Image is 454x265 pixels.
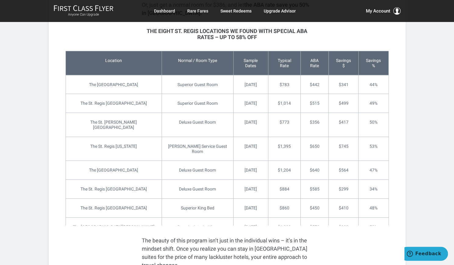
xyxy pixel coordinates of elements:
td: The St. Regis [US_STATE] [66,137,162,161]
td: $640 [301,161,329,180]
td: Deluxe Guest Room [162,113,233,137]
td: $1,014 [268,94,301,113]
td: The St. Regis [GEOGRAPHIC_DATA] [66,198,162,217]
td: Superior Guest Room [162,75,233,94]
td: $356 [301,113,329,137]
td: The [GEOGRAPHIC_DATA] [66,75,162,94]
td: Normal / Room Type [162,51,233,75]
td: $585 [301,180,329,199]
td: Sample Dates [233,51,268,75]
td: 48% [358,198,388,217]
td: $860 [268,198,301,217]
td: [DATE] [233,217,268,241]
td: 49% [358,94,388,113]
a: Upgrade Advisor [264,5,296,16]
td: Deluxe Guest Room [162,180,233,199]
td: Superior Interior View [162,217,233,241]
td: 50% [358,113,388,137]
td: The [GEOGRAPHIC_DATA][PERSON_NAME][US_STATE] [66,217,162,241]
td: The St. [PERSON_NAME][GEOGRAPHIC_DATA] [66,113,162,137]
td: $1,380 [268,217,301,241]
td: $783 [268,75,301,94]
td: Location [66,51,162,75]
td: $341 [329,75,359,94]
a: Sweet Redeems [220,5,252,16]
td: $745 [329,137,359,161]
h3: The Eight St. Regis Locations We Found With Special ABA Rates – Up to 58% Off [142,28,313,40]
td: Typical Rate [268,51,301,75]
td: Deluxe Guest Room [162,161,233,180]
td: [DATE] [233,94,268,113]
td: $515 [301,94,329,113]
td: [DATE] [233,75,268,94]
td: $417 [329,113,359,137]
td: [PERSON_NAME] Service Guest Room [162,137,233,161]
td: Superior Guest Room [162,94,233,113]
td: ABA Rate [301,51,329,75]
td: 47% [358,161,388,180]
td: The St. Regis [GEOGRAPHIC_DATA] [66,94,162,113]
td: Savings % [358,51,388,75]
a: First Class FlyerAnyone Can Upgrade [54,5,113,17]
a: Rare Fares [187,5,208,16]
td: [DATE] [233,198,268,217]
td: 53% [358,137,388,161]
td: $650 [301,137,329,161]
td: $884 [268,180,301,199]
td: Savings $ [329,51,359,75]
td: [DATE] [233,113,268,137]
td: $564 [329,161,359,180]
td: $499 [329,94,359,113]
td: [DATE] [233,137,268,161]
td: 34% [358,180,388,199]
td: $442 [301,75,329,94]
button: My Account [366,7,401,15]
td: $773 [268,113,301,137]
td: Superior King Bed [162,198,233,217]
iframe: Opens a widget where you can find more information [404,247,448,262]
td: $299 [329,180,359,199]
td: [DATE] [233,161,268,180]
td: 44% [358,75,388,94]
td: $1,395 [268,137,301,161]
td: $410 [329,198,359,217]
td: $1,204 [268,161,301,180]
td: $578 [301,217,329,241]
td: [DATE] [233,180,268,199]
td: 58% [358,217,388,241]
td: $802 [329,217,359,241]
a: Dashboard [154,5,175,16]
span: My Account [366,7,390,15]
small: Anyone Can Upgrade [54,13,113,17]
img: First Class Flyer [54,5,113,11]
td: $450 [301,198,329,217]
td: The [GEOGRAPHIC_DATA] [66,161,162,180]
td: The St. Regis [GEOGRAPHIC_DATA] [66,180,162,199]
